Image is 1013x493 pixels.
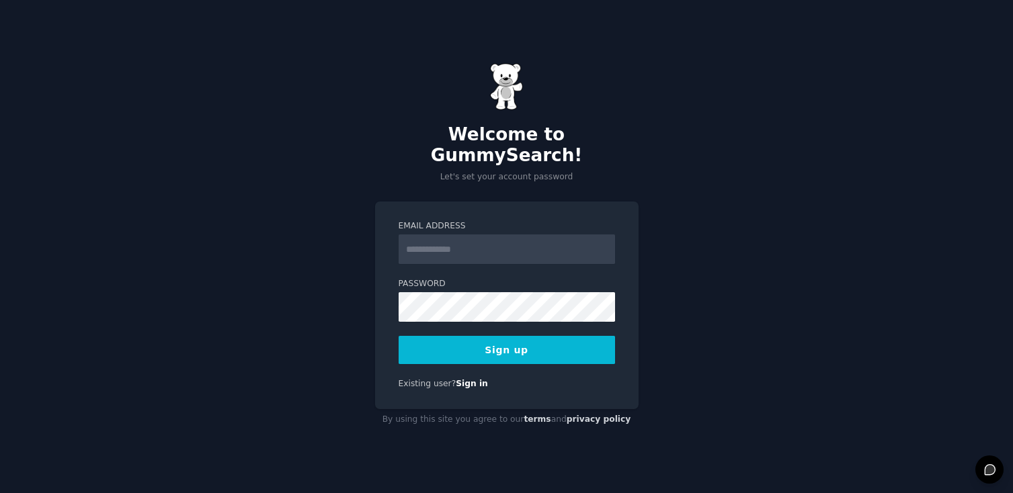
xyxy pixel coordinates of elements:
a: Sign in [456,379,488,388]
label: Password [399,278,615,290]
label: Email Address [399,220,615,232]
a: privacy policy [567,414,631,424]
a: terms [524,414,551,424]
div: By using this site you agree to our and [375,409,639,431]
button: Sign up [399,336,615,364]
p: Let's set your account password [375,171,639,183]
h2: Welcome to GummySearch! [375,124,639,167]
span: Existing user? [399,379,456,388]
img: Gummy Bear [490,63,524,110]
